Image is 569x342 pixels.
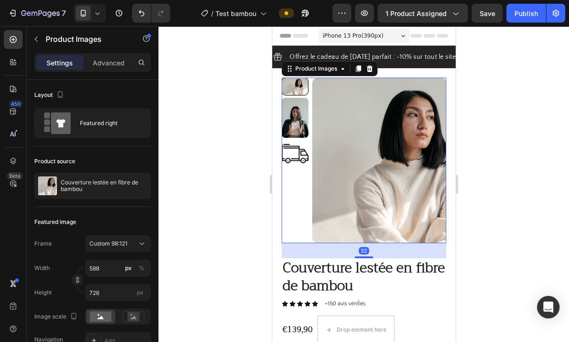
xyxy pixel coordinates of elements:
label: Height [34,288,52,297]
div: Product source [34,157,75,166]
div: 450 [9,100,23,108]
div: Beta [7,172,23,180]
span: 1 product assigned [386,8,447,18]
input: px [85,284,151,301]
button: 7 [4,4,70,23]
img: product feature img [38,176,57,195]
button: 1 product assigned [378,4,468,23]
p: Advanced [93,58,125,68]
div: Layout [34,89,66,102]
span: px [137,289,143,296]
label: Width [34,264,50,272]
span: Custom 98:121 [89,239,127,248]
div: Featured image [34,218,76,226]
div: Image scale [34,310,79,323]
div: Open Intercom Messenger [537,296,560,318]
p: 7 [62,8,66,19]
p: Product Images [46,33,126,45]
label: Frame [34,239,52,248]
button: Publish [506,4,546,23]
button: % [123,262,134,274]
button: px [136,262,147,274]
button: Save [472,4,503,23]
div: Featured right [80,112,137,134]
p: Couverture lestée en fibre de bambou [61,179,147,192]
div: Undo/Redo [132,4,170,23]
div: Publish [514,8,538,18]
span: Test bambou [215,8,256,18]
span: / [211,8,213,18]
div: px [125,264,132,272]
span: Save [480,9,495,17]
button: Custom 98:121 [85,235,151,252]
div: % [139,264,144,272]
input: px% [85,260,151,277]
p: Settings [47,58,73,68]
iframe: Design area [272,26,456,342]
